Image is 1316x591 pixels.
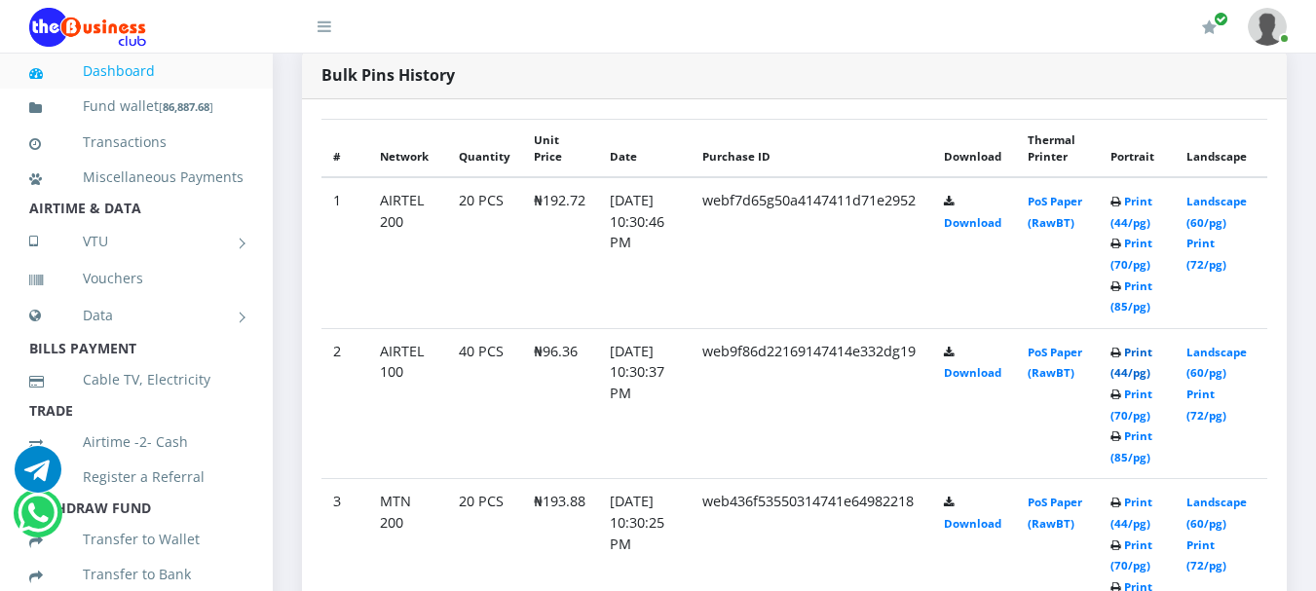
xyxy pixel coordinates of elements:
a: Print (72/pg) [1186,537,1226,573]
a: Dashboard [29,49,244,93]
a: Print (85/pg) [1110,428,1152,464]
a: Print (44/pg) [1110,345,1152,381]
a: Data [29,291,244,340]
a: Print (72/pg) [1186,387,1226,423]
a: Print (70/pg) [1110,387,1152,423]
a: VTU [29,217,244,266]
td: [DATE] 10:30:46 PM [598,177,691,328]
th: Network [368,119,447,177]
a: PoS Paper (RawBT) [1028,194,1082,230]
a: Landscape (60/pg) [1186,194,1247,230]
img: Logo [29,8,146,47]
a: Chat for support [18,504,57,536]
a: Miscellaneous Payments [29,155,244,200]
img: User [1248,8,1287,46]
a: Print (85/pg) [1110,278,1152,314]
b: 86,887.68 [163,99,209,114]
span: Renew/Upgrade Subscription [1214,12,1228,26]
td: 1 [321,177,368,328]
th: # [321,119,368,177]
td: webf7d65g50a4147411d71e2952 [691,177,932,328]
a: Print (70/pg) [1110,537,1152,573]
a: PoS Paper (RawBT) [1028,345,1082,381]
td: AIRTEL 100 [368,328,447,479]
a: PoS Paper (RawBT) [1028,495,1082,531]
th: Purchase ID [691,119,932,177]
a: Print (72/pg) [1186,236,1226,272]
a: Print (44/pg) [1110,495,1152,531]
td: 2 [321,328,368,479]
a: Transactions [29,120,244,165]
td: [DATE] 10:30:37 PM [598,328,691,479]
a: Cable TV, Electricity [29,357,244,402]
a: Transfer to Wallet [29,517,244,562]
a: Chat for support [15,461,61,493]
td: 40 PCS [447,328,522,479]
a: Download [944,516,1001,531]
a: Register a Referral [29,455,244,499]
a: Airtime -2- Cash [29,420,244,464]
th: Portrait [1099,119,1175,177]
th: Date [598,119,691,177]
th: Download [932,119,1016,177]
th: Landscape [1175,119,1267,177]
a: Print (44/pg) [1110,194,1152,230]
a: Vouchers [29,256,244,301]
th: Unit Price [522,119,598,177]
a: Download [944,365,1001,380]
a: Landscape (60/pg) [1186,345,1247,381]
th: Thermal Printer [1016,119,1099,177]
td: ₦96.36 [522,328,598,479]
i: Renew/Upgrade Subscription [1202,19,1217,35]
small: [ ] [159,99,213,114]
td: AIRTEL 200 [368,177,447,328]
td: web9f86d22169147414e332dg19 [691,328,932,479]
a: Download [944,215,1001,230]
td: 20 PCS [447,177,522,328]
a: Landscape (60/pg) [1186,495,1247,531]
td: ₦192.72 [522,177,598,328]
a: Print (70/pg) [1110,236,1152,272]
strong: Bulk Pins History [321,64,455,86]
a: Fund wallet[86,887.68] [29,84,244,129]
th: Quantity [447,119,522,177]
